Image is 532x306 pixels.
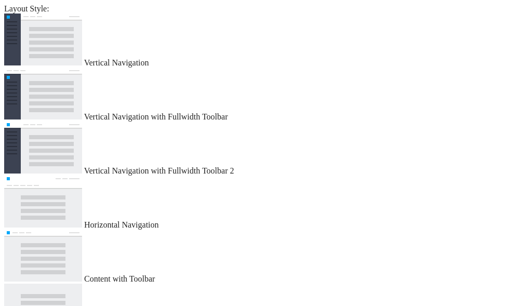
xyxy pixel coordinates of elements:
md-radio-button: Vertical Navigation with Fullwidth Toolbar 2 [4,122,528,176]
span: Horizontal Navigation [84,220,159,229]
span: Vertical Navigation [84,58,149,67]
img: vertical-nav.jpg [4,14,82,65]
md-radio-button: Content with Toolbar [4,230,528,284]
img: vertical-nav-with-full-toolbar.jpg [4,68,82,119]
span: Content with Toolbar [84,274,155,283]
img: horizontal-nav.jpg [4,176,82,228]
span: Vertical Navigation with Fullwidth Toolbar 2 [84,166,234,175]
md-radio-button: Vertical Navigation [4,14,528,68]
md-radio-button: Horizontal Navigation [4,176,528,230]
md-radio-button: Vertical Navigation with Fullwidth Toolbar [4,68,528,122]
div: Layout Style: [4,4,528,14]
span: Vertical Navigation with Fullwidth Toolbar [84,112,228,121]
img: vertical-nav-with-full-toolbar-2.jpg [4,122,82,174]
img: content-with-toolbar.jpg [4,230,82,282]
